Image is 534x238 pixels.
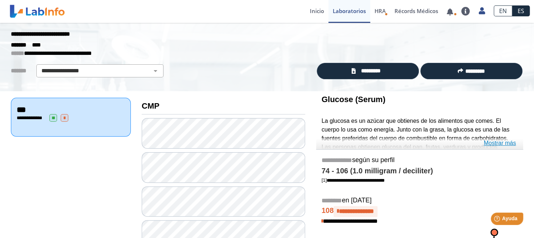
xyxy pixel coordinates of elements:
[321,117,518,177] p: La glucosa es un azúcar que obtienes de los alimentos que comes. El cuerpo lo usa como energía. J...
[321,197,518,205] h5: en [DATE]
[484,139,516,148] a: Mostrar más
[321,206,518,217] h4: 108
[375,7,386,15] span: HRA
[321,156,518,165] h5: según su perfil
[321,167,518,176] h4: 74 - 106 (1.0 milligram / deciliter)
[321,95,385,104] b: Glucose (Serum)
[321,177,385,183] a: [1]
[469,210,526,230] iframe: Help widget launcher
[512,5,530,16] a: ES
[494,5,512,16] a: EN
[142,101,159,110] b: CMP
